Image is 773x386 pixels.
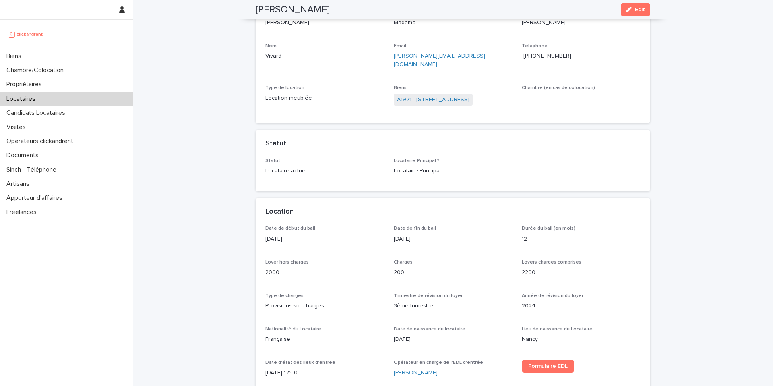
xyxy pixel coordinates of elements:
p: [DATE] [265,235,384,243]
span: Trimestre de révision du loyer [394,293,463,298]
p: 12 [522,235,641,243]
p: Locataire actuel [265,167,384,175]
span: Téléphone [522,44,548,48]
p: Française [265,335,384,344]
span: Loyers charges comprises [522,260,581,265]
p: Locataire Principal [394,167,513,175]
h2: Location [265,208,294,216]
a: [PERSON_NAME] [394,369,438,377]
span: Date de fin du bail [394,226,436,231]
a: A1921 - [STREET_ADDRESS] [397,95,469,104]
p: Madame [394,19,513,27]
p: - [522,94,641,102]
span: Loyer hors charges [265,260,309,265]
p: Documents [3,151,45,159]
p: Nancy [522,335,641,344]
p: Locataires [3,95,42,103]
span: Date de naissance du locataire [394,327,465,332]
img: UCB0brd3T0yccxBKYDjQ [6,26,45,42]
p: [PERSON_NAME] [265,19,384,27]
span: Date d'état des lieux d'entrée [265,360,335,365]
span: Charges [394,260,413,265]
button: Edit [621,3,650,16]
a: [PERSON_NAME][EMAIL_ADDRESS][DOMAIN_NAME] [394,53,485,67]
p: Operateurs clickandrent [3,137,80,145]
span: Type de charges [265,293,304,298]
p: [DATE] 12:00 [265,369,384,377]
p: 2000 [265,268,384,277]
p: Freelances [3,208,43,216]
span: Type de location [265,85,304,90]
span: Année de révision du loyer [522,293,583,298]
span: Formulaire EDL [528,363,568,369]
span: Email [394,44,406,48]
p: Location meublée [265,94,384,102]
p: Provisions sur charges [265,302,384,310]
h2: Statut [265,139,286,148]
span: Biens [394,85,407,90]
span: Durée du bail (en mois) [522,226,575,231]
p: Visites [3,123,32,131]
p: 200 [394,268,513,277]
p: 2024 [522,302,641,310]
span: Date de début du bail [265,226,315,231]
p: Artisans [3,180,36,188]
p: Propriétaires [3,81,48,88]
span: Nationalité du Locataire [265,327,321,332]
p: [DATE] [394,235,513,243]
p: Apporteur d'affaires [3,194,69,202]
span: Lieu de naissance du Locataire [522,327,593,332]
span: [PHONE_NUMBER] [523,53,571,59]
span: Opérateur en charge de l'EDL d'entrée [394,360,483,365]
span: Nom [265,44,277,48]
p: Biens [3,52,28,60]
p: [PERSON_NAME] [522,19,641,27]
h2: [PERSON_NAME] [256,4,330,16]
p: Sinch - Téléphone [3,166,63,174]
span: Edit [635,7,645,12]
p: 3ème trimestre [394,302,513,310]
span: Statut [265,158,280,163]
span: Chambre (en cas de colocation) [522,85,595,90]
p: Vivard [265,52,384,60]
a: Formulaire EDL [522,360,574,373]
p: [DATE] [394,335,513,344]
p: Chambre/Colocation [3,66,70,74]
span: Locataire Principal ? [394,158,440,163]
p: Candidats Locataires [3,109,72,117]
p: 2200 [522,268,641,277]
